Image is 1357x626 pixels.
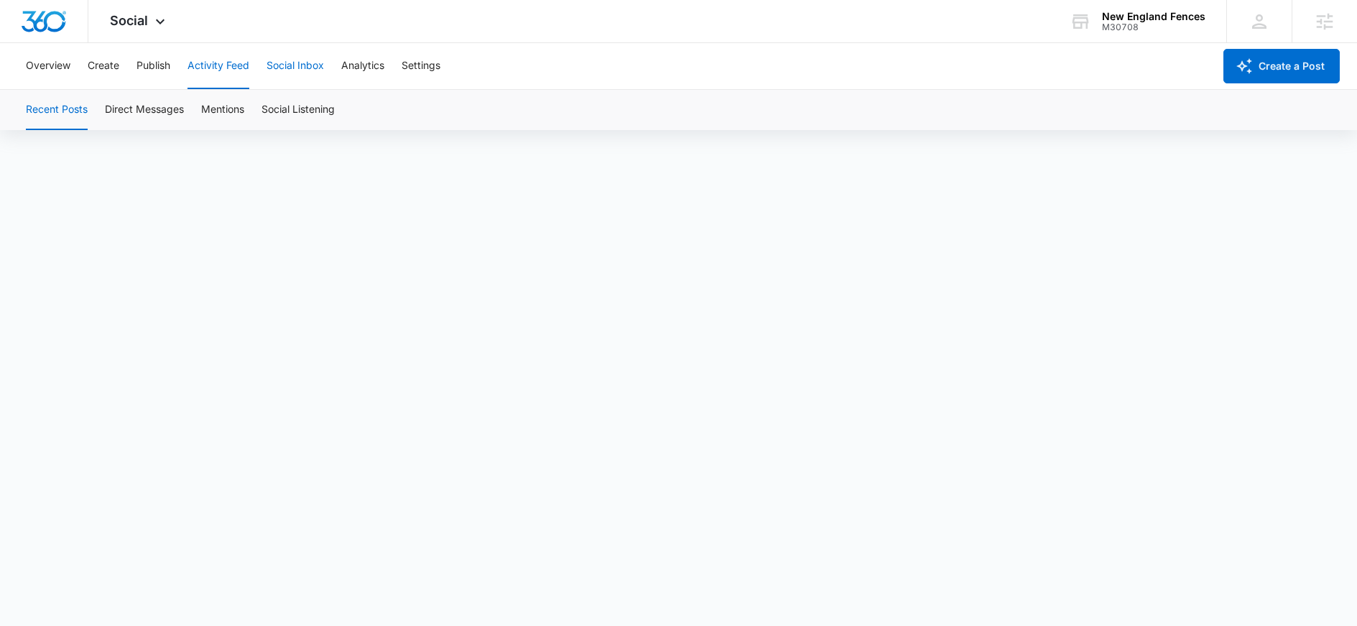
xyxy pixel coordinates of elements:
button: Publish [136,43,170,89]
button: Create [88,43,119,89]
button: Overview [26,43,70,89]
button: Analytics [341,43,384,89]
div: account id [1102,22,1205,32]
div: account name [1102,11,1205,22]
button: Create a Post [1223,49,1340,83]
button: Mentions [201,90,244,130]
span: Social [110,13,148,28]
button: Social Inbox [267,43,324,89]
button: Direct Messages [105,90,184,130]
button: Settings [402,43,440,89]
button: Social Listening [261,90,335,130]
button: Recent Posts [26,90,88,130]
button: Activity Feed [187,43,249,89]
